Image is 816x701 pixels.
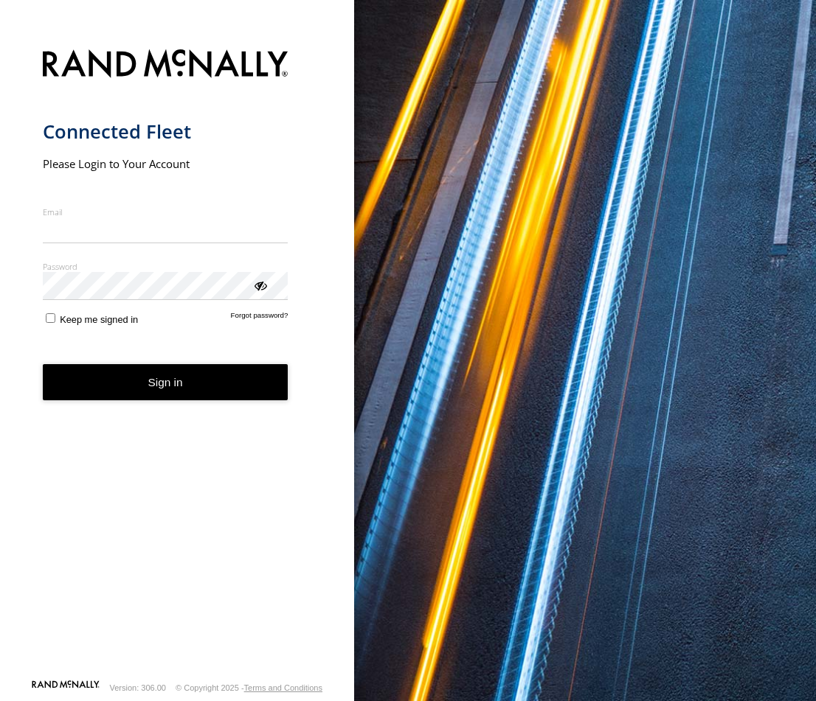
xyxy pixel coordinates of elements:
[43,261,288,272] label: Password
[43,41,312,679] form: main
[32,680,100,695] a: Visit our Website
[176,683,322,692] div: © Copyright 2025 -
[110,683,166,692] div: Version: 306.00
[46,313,55,323] input: Keep me signed in
[43,364,288,400] button: Sign in
[244,683,322,692] a: Terms and Conditions
[43,119,288,144] h1: Connected Fleet
[60,314,138,325] span: Keep me signed in
[43,156,288,171] h2: Please Login to Your Account
[43,46,288,84] img: Rand McNally
[252,277,267,292] div: ViewPassword
[231,311,288,325] a: Forgot password?
[43,206,288,217] label: Email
